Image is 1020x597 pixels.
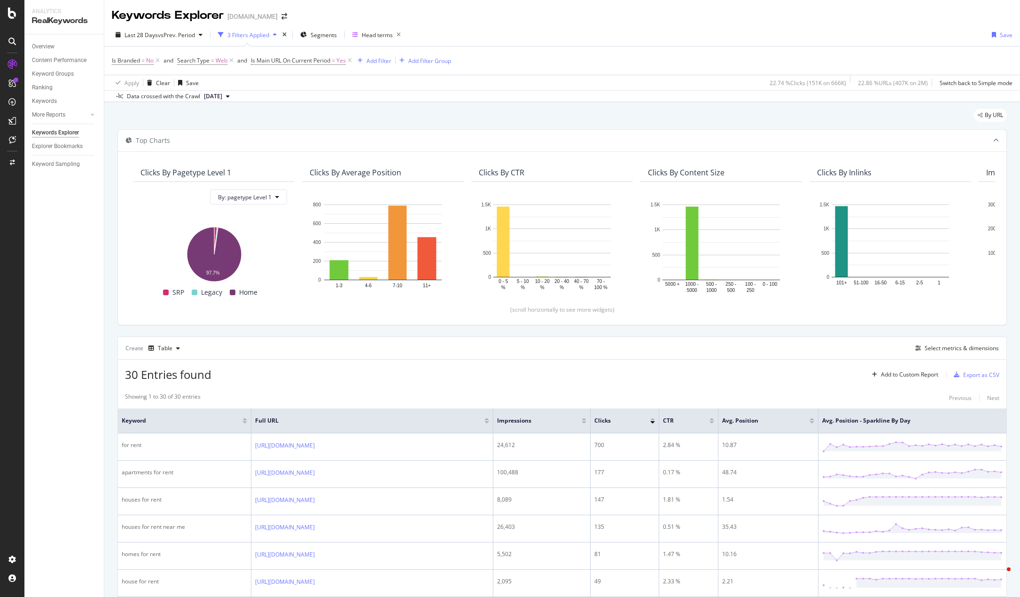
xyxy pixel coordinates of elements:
div: Keyword Sampling [32,159,80,169]
div: 10.87 [722,441,814,449]
text: 200 [313,259,321,264]
div: Keywords Explorer [32,128,79,138]
text: 250 [747,288,755,293]
text: 16-50 [874,280,887,285]
button: 3 Filters Applied [214,27,280,42]
text: 1K [824,227,830,232]
span: 30 Entries found [125,367,211,382]
div: Keyword Groups [32,69,74,79]
a: Ranking [32,83,97,93]
div: arrow-right-arrow-left [281,13,287,20]
text: 70 - [597,279,605,284]
span: SRP [172,287,184,298]
div: 81 [594,550,655,558]
text: 400 [313,240,321,245]
button: Export as CSV [950,367,999,382]
text: 500 [821,251,829,256]
button: and [237,56,247,65]
text: 1 [938,280,941,285]
div: 1.47 % [663,550,715,558]
button: By: pagetype Level 1 [210,189,287,204]
span: Avg. Position - Sparkline By Day [822,416,989,425]
text: 500 [652,252,660,258]
div: Switch back to Simple mode [940,79,1012,87]
div: 49 [594,577,655,586]
div: 0.17 % [663,468,715,477]
text: 97.7% [206,271,219,276]
div: 135 [594,523,655,531]
button: Save [174,75,199,90]
div: Next [987,394,999,402]
span: No [146,54,154,67]
text: 1000 - [685,282,699,287]
text: 0 - 100 [763,282,778,287]
button: Last 28 DaysvsPrev. Period [112,27,206,42]
div: times [280,30,288,39]
div: A chart. [310,200,456,294]
text: 500 [483,251,491,256]
svg: A chart. [648,200,794,294]
a: [URL][DOMAIN_NAME] [255,468,315,478]
a: Keyword Sampling [32,159,97,169]
div: Keywords [32,96,57,106]
text: 100 % [594,285,607,290]
span: Yes [336,54,346,67]
a: Overview [32,42,97,52]
text: 1000 [706,288,717,293]
text: 10 - 20 [535,279,550,284]
span: = [141,56,145,64]
div: 48.74 [722,468,814,477]
div: A chart. [479,200,625,291]
span: Last 28 Days [125,31,158,39]
div: Export as CSV [963,371,999,379]
span: Search Type [177,56,210,64]
div: 2.21 [722,577,814,586]
text: 40 - 70 [574,279,589,284]
svg: A chart. [140,222,287,283]
div: 5,502 [497,550,586,558]
a: [URL][DOMAIN_NAME] [255,523,315,532]
button: Table [145,341,184,356]
div: Explorer Bookmarks [32,141,83,151]
button: Clear [143,75,170,90]
span: By URL [985,112,1003,118]
text: 5000 [687,288,698,293]
text: 1-3 [335,283,343,288]
button: Previous [949,393,972,404]
div: Keywords Explorer [112,8,224,24]
button: Switch back to Simple mode [936,75,1012,90]
div: A chart. [817,200,964,291]
button: Save [988,27,1012,42]
span: Full URL [255,416,471,425]
span: Avg. Position [722,416,795,425]
text: 0 - 5 [498,279,508,284]
div: 24,612 [497,441,586,449]
span: 2025 Aug. 16th [204,92,222,101]
a: [URL][DOMAIN_NAME] [255,495,315,505]
div: Analytics [32,8,96,16]
div: 700 [594,441,655,449]
a: [URL][DOMAIN_NAME] [255,577,315,587]
div: Add Filter Group [408,57,451,65]
div: 2.33 % [663,577,715,586]
text: 0 [488,275,491,280]
text: 51-100 [854,280,869,285]
text: 600 [313,221,321,226]
div: Clicks By Content Size [648,168,724,177]
a: Keyword Groups [32,69,97,79]
div: Ranking [32,83,53,93]
div: house for rent [122,577,247,586]
div: and [237,56,247,64]
div: Clicks By Average Position [310,168,401,177]
text: 7-10 [393,283,402,288]
text: % [579,285,584,290]
div: 100,488 [497,468,586,477]
div: 1.81 % [663,495,715,504]
span: = [332,56,335,64]
span: Segments [311,31,337,39]
text: 1.5K [650,202,660,207]
text: 500 [727,288,735,293]
div: houses for rent near me [122,523,247,531]
a: [URL][DOMAIN_NAME] [255,550,315,559]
